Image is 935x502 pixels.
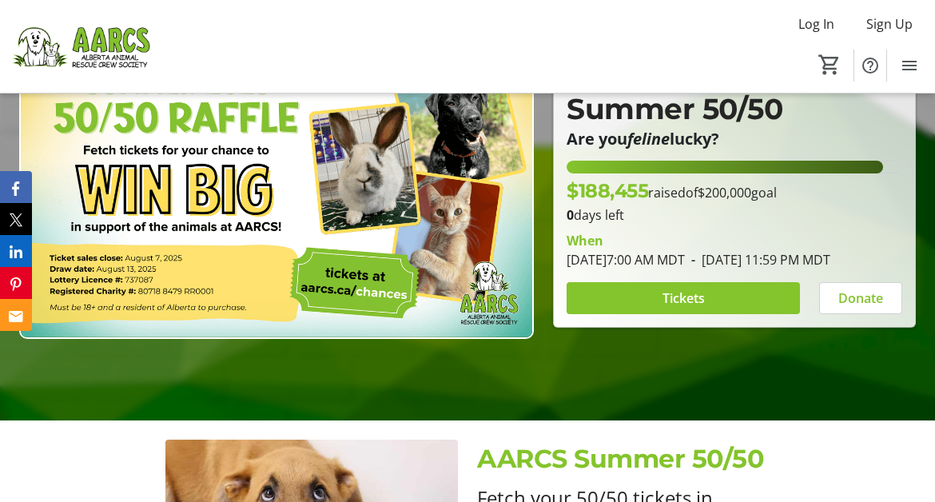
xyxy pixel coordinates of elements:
img: Alberta Animal Rescue Crew Society's Logo [10,6,152,86]
span: [DATE] 11:59 PM MDT [685,251,830,269]
p: AARCS Summer 50/50 [477,440,770,478]
button: Tickets [567,282,800,314]
span: 0 [567,206,574,224]
span: Tickets [662,289,705,308]
span: Donate [838,289,883,308]
button: Menu [893,50,925,82]
button: Cart [815,50,844,79]
img: Campaign CTA Media Photo [19,50,534,340]
span: [DATE] 7:00 AM MDT [567,251,685,269]
button: Donate [819,282,902,314]
p: raised of goal [567,177,777,205]
span: Sign Up [866,14,913,34]
span: $200,000 [698,184,751,201]
span: Log In [798,14,834,34]
span: - [685,251,702,269]
span: Summer 50/50 [567,91,782,126]
p: Are you lucky? [567,130,902,148]
button: Sign Up [853,11,925,37]
button: Help [854,50,886,82]
div: When [567,231,603,250]
em: feline [627,128,670,149]
span: $188,455 [567,179,648,202]
div: 94.22749999999999% of fundraising goal reached [567,161,902,173]
p: days left [567,205,902,225]
button: Log In [786,11,847,37]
